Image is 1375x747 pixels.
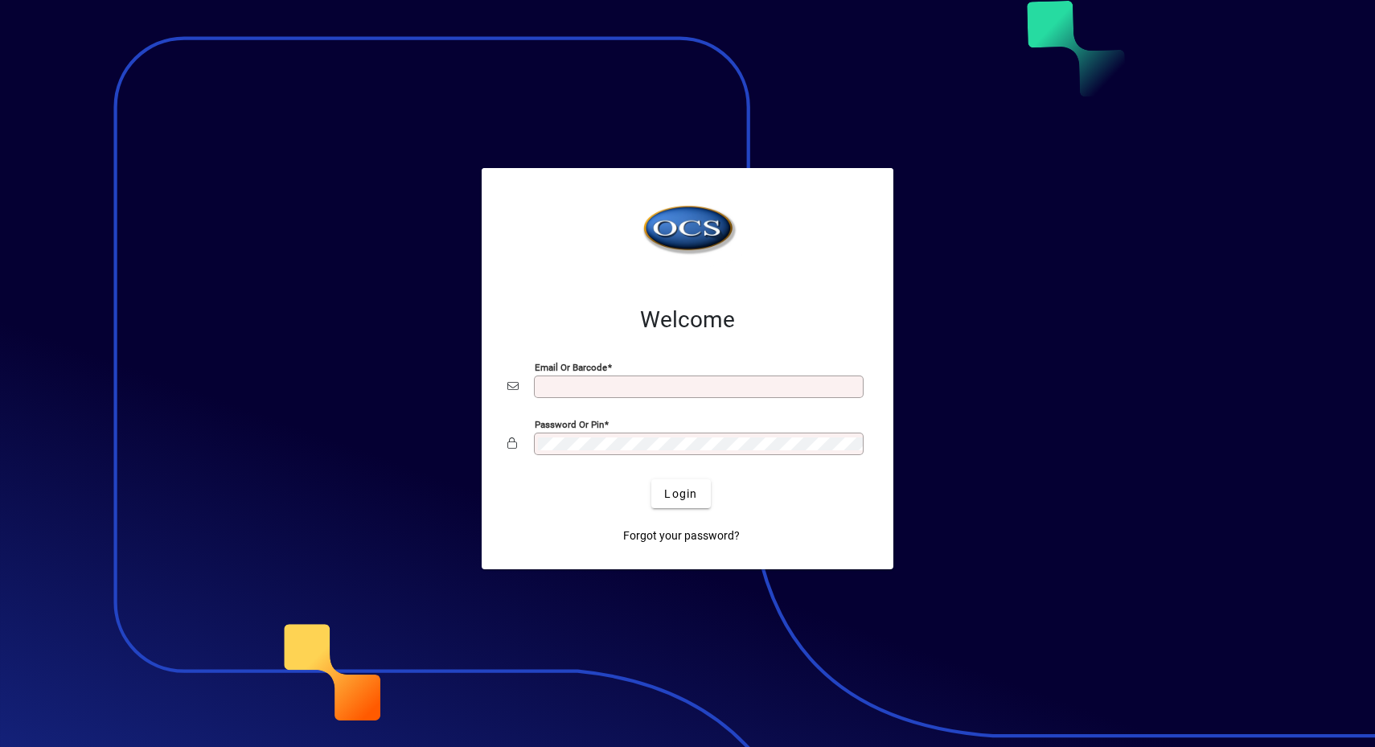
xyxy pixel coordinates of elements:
[617,521,746,550] a: Forgot your password?
[651,479,710,508] button: Login
[664,486,697,503] span: Login
[623,527,740,544] span: Forgot your password?
[535,362,607,373] mat-label: Email or Barcode
[535,419,604,430] mat-label: Password or Pin
[507,306,868,334] h2: Welcome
